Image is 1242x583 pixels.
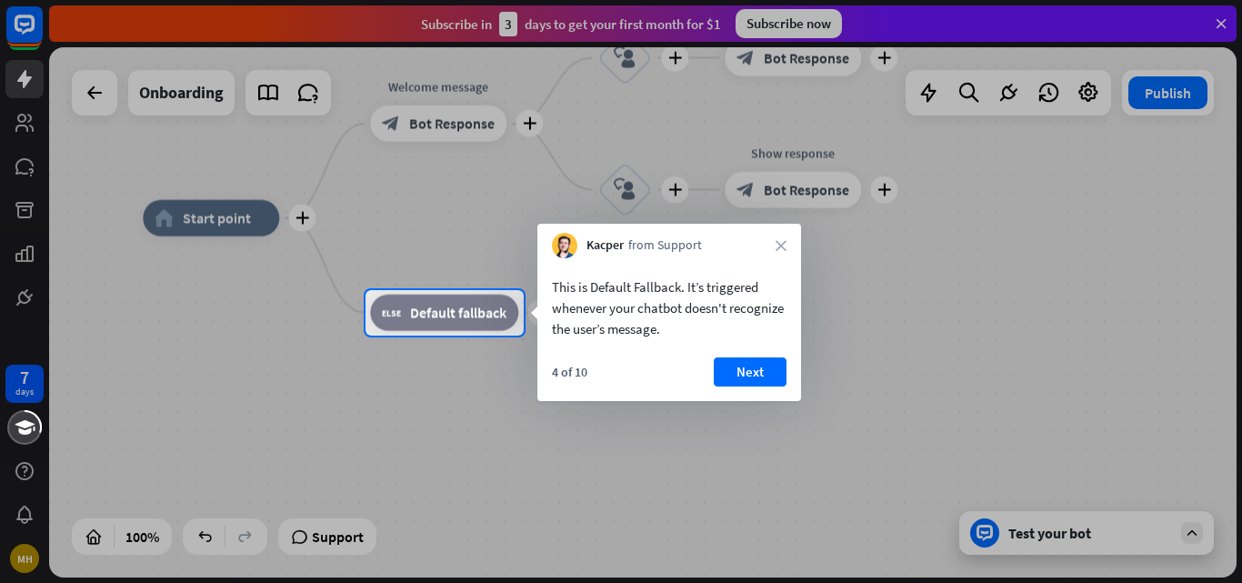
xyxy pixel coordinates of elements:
[714,357,786,387] button: Next
[552,276,786,339] div: This is Default Fallback. It’s triggered whenever your chatbot doesn't recognize the user’s message.
[776,240,786,251] i: close
[15,7,69,62] button: Open LiveChat chat widget
[410,304,506,322] span: Default fallback
[552,364,587,380] div: 4 of 10
[586,236,624,255] span: Kacper
[628,236,702,255] span: from Support
[382,304,401,322] i: block_fallback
